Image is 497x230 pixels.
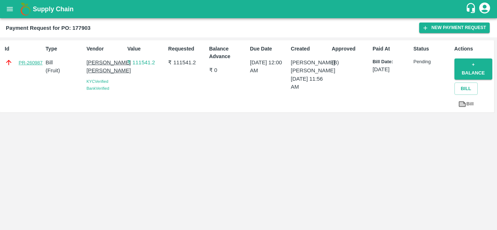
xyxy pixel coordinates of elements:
[45,66,83,74] p: ( Fruit )
[419,23,490,33] button: New Payment Request
[87,45,124,53] p: Vendor
[33,4,465,14] a: Supply Chain
[291,58,329,75] p: [PERSON_NAME] [PERSON_NAME]
[5,45,43,53] p: Id
[6,25,91,31] b: Payment Request for PO: 177903
[45,45,83,53] p: Type
[454,98,478,110] a: Bill
[168,45,206,53] p: Requested
[45,58,83,66] p: Bill
[87,79,108,84] span: KYC Verified
[127,58,165,66] p: ₹ 111541.2
[332,58,370,66] p: (B)
[373,58,410,65] p: Bill Date:
[18,2,33,16] img: logo
[454,58,492,80] button: + balance
[87,58,124,75] p: [PERSON_NAME] [PERSON_NAME]
[413,58,451,65] p: Pending
[478,1,491,17] div: account of current user
[332,45,370,53] p: Approved
[454,45,492,53] p: Actions
[291,75,329,91] p: [DATE] 11:56 AM
[127,45,165,53] p: Value
[373,65,410,73] p: [DATE]
[87,86,109,90] span: Bank Verified
[33,5,73,13] b: Supply Chain
[373,45,410,53] p: Paid At
[209,66,247,74] p: ₹ 0
[454,82,478,95] button: Bill
[19,59,43,66] a: PR-260987
[465,3,478,16] div: customer-support
[250,58,288,75] p: [DATE] 12:00 AM
[291,45,329,53] p: Created
[168,58,206,66] p: ₹ 111541.2
[250,45,288,53] p: Due Date
[209,45,247,60] p: Balance Advance
[1,1,18,17] button: open drawer
[413,45,451,53] p: Status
